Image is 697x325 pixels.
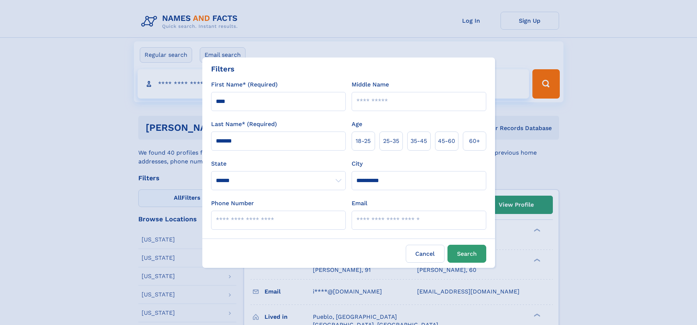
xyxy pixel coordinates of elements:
span: 60+ [469,137,480,145]
label: Phone Number [211,199,254,208]
span: 25‑35 [383,137,399,145]
span: 45‑60 [438,137,455,145]
label: Cancel [406,245,445,263]
label: First Name* (Required) [211,80,278,89]
label: Age [352,120,362,129]
label: City [352,159,363,168]
label: Middle Name [352,80,389,89]
span: 35‑45 [411,137,427,145]
label: Email [352,199,367,208]
label: State [211,159,346,168]
div: Filters [211,63,235,74]
span: 18‑25 [356,137,371,145]
button: Search [447,245,486,263]
label: Last Name* (Required) [211,120,277,129]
